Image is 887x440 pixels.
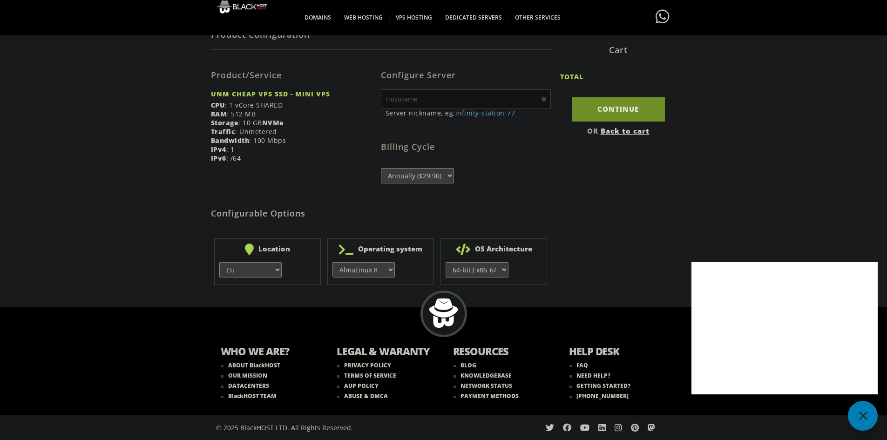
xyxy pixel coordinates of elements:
img: BlackHOST mascont, Blacky. [429,298,458,328]
strong: UNM CHEAP VPS SSD - MINI VPS [211,89,374,98]
input: Continue [572,97,665,121]
span: VPS HOSTING [389,12,439,23]
a: FAQ [569,361,588,369]
span: DOMAINS [298,12,338,23]
a: DATACENTERS [221,382,269,390]
b: IPv4 [211,145,226,154]
a: OUR MISSION [221,372,267,379]
a: GETTING STARTED? [569,382,630,390]
select: } } } } } } [219,262,282,278]
a: PAYMENT METHODS [454,392,519,400]
a: BLOG [454,361,476,369]
div: : 1 vCore SHARED : 512 MB : 10 GB : Unmetered : 100 Mbps : 1 : /64 [211,57,381,169]
b: RAM [211,109,227,118]
span: WEB HOSTING [338,12,390,23]
small: Server nickname, eg. [386,108,551,117]
select: } } [446,262,508,278]
a: NEED HELP? [569,372,610,379]
h3: Product/Service [211,71,374,80]
b: Storage [211,118,239,127]
a: ABUSE & DMCA [337,392,388,400]
b: CPU [211,101,225,109]
h2: TOTAL [560,73,583,80]
select: } } } } } } } } } } } } } } } } [332,262,395,278]
a: KNOWLEDGEBASE [454,372,512,379]
b: OS Architecture [446,244,542,255]
input: Hostname [381,89,551,108]
b: Bandwidth [211,136,250,145]
div: OR [560,126,677,135]
div: © 2025 BlackHOST LTD. All Rights Reserved. [216,415,439,440]
a: TERMS OF SERVICE [337,372,396,379]
a: [PHONE_NUMBER] [569,392,629,400]
b: WHO WE ARE? [221,344,318,360]
a: AUP POLICY [337,382,379,390]
b: LEGAL & WARANTY [337,344,434,360]
a: infinity-station-77 [455,108,515,117]
b: HELP DESK [569,344,667,360]
a: Back to cart [601,126,650,135]
div: Cart [560,35,677,65]
span: OTHER SERVICES [508,12,567,23]
h3: Billing Cycle [381,142,551,152]
b: Traffic [211,127,236,136]
a: BlackHOST TEAM [221,392,277,400]
b: Location [219,244,316,255]
h3: Configure Server [381,71,551,80]
h2: Configurable Options [211,200,551,228]
a: PRIVACY POLICY [337,361,391,369]
b: Operating system [332,244,429,255]
a: ABOUT BlackHOST [221,361,280,369]
a: NETWORK STATUS [454,382,512,390]
b: NVMe [262,118,284,127]
b: RESOURCES [453,344,551,360]
b: IPv6 [211,154,226,162]
span: DEDICATED SERVERS [439,12,509,23]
